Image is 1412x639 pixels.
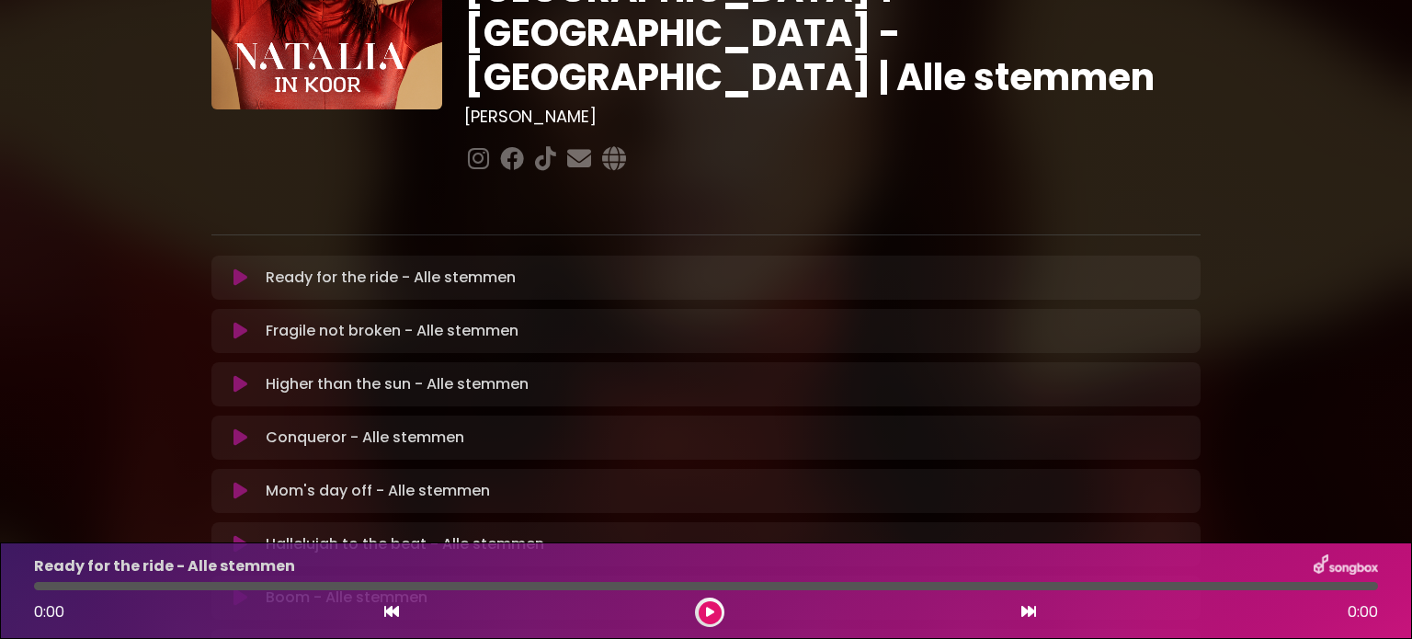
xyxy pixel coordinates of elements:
p: Ready for the ride - Alle stemmen [34,555,295,577]
span: 0:00 [34,601,64,622]
p: Mom's day off - Alle stemmen [266,480,490,502]
p: Hallelujah to the beat - Alle stemmen [266,533,544,555]
p: Fragile not broken - Alle stemmen [266,320,518,342]
h3: [PERSON_NAME] [464,107,1201,127]
p: Conqueror - Alle stemmen [266,427,464,449]
img: songbox-logo-white.png [1314,554,1378,578]
p: Ready for the ride - Alle stemmen [266,267,516,289]
p: Higher than the sun - Alle stemmen [266,373,529,395]
span: 0:00 [1348,601,1378,623]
